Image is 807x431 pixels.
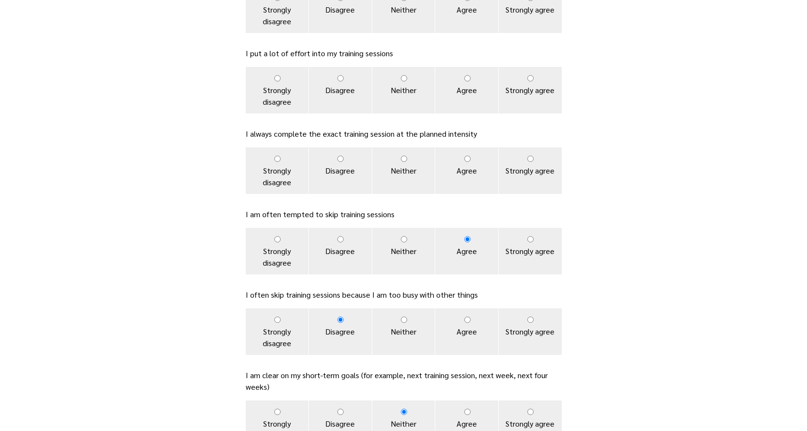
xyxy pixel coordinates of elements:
input: Neither [401,156,407,162]
p: I am often tempted to skip training sessions [246,208,562,220]
label: Agree [435,147,498,194]
label: Disagree [309,228,372,274]
label: Strongly disagree [246,147,309,194]
input: Agree [464,409,471,415]
input: Strongly agree [527,75,534,81]
input: Agree [464,317,471,323]
label: Neither [372,308,435,355]
input: Neither [401,409,407,415]
input: Strongly agree [527,236,534,242]
input: Neither [401,236,407,242]
p: I put a lot of effort into my training sessions [246,48,562,59]
input: Disagree [337,236,344,242]
label: Disagree [309,308,372,355]
label: Strongly disagree [246,67,309,113]
label: Strongly disagree [246,308,309,355]
label: Neither [372,147,435,194]
input: Agree [464,236,471,242]
input: Strongly disagree [274,75,281,81]
label: Agree [435,228,498,274]
label: Strongly agree [499,308,562,355]
input: Strongly agree [527,156,534,162]
input: Disagree [337,75,344,81]
input: Strongly disagree [274,236,281,242]
label: Strongly agree [499,228,562,274]
label: Strongly agree [499,67,562,113]
input: Disagree [337,317,344,323]
input: Agree [464,75,471,81]
label: Neither [372,67,435,113]
input: Strongly agree [527,409,534,415]
label: Strongly agree [499,147,562,194]
input: Strongly agree [527,317,534,323]
input: Neither [401,75,407,81]
label: Disagree [309,147,372,194]
input: Neither [401,317,407,323]
input: Strongly disagree [274,156,281,162]
input: Disagree [337,156,344,162]
input: Agree [464,156,471,162]
label: Agree [435,308,498,355]
label: Disagree [309,67,372,113]
label: Neither [372,228,435,274]
input: Strongly disagree [274,409,281,415]
label: Agree [435,67,498,113]
input: Strongly disagree [274,317,281,323]
label: Strongly disagree [246,228,309,274]
p: I am clear on my short-term goals (for example, next training session, next week, next four weeks) [246,369,562,393]
input: Disagree [337,409,344,415]
p: I always complete the exact training session at the planned intensity [246,128,562,140]
p: I often skip training sessions because I am too busy with other things [246,289,562,301]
